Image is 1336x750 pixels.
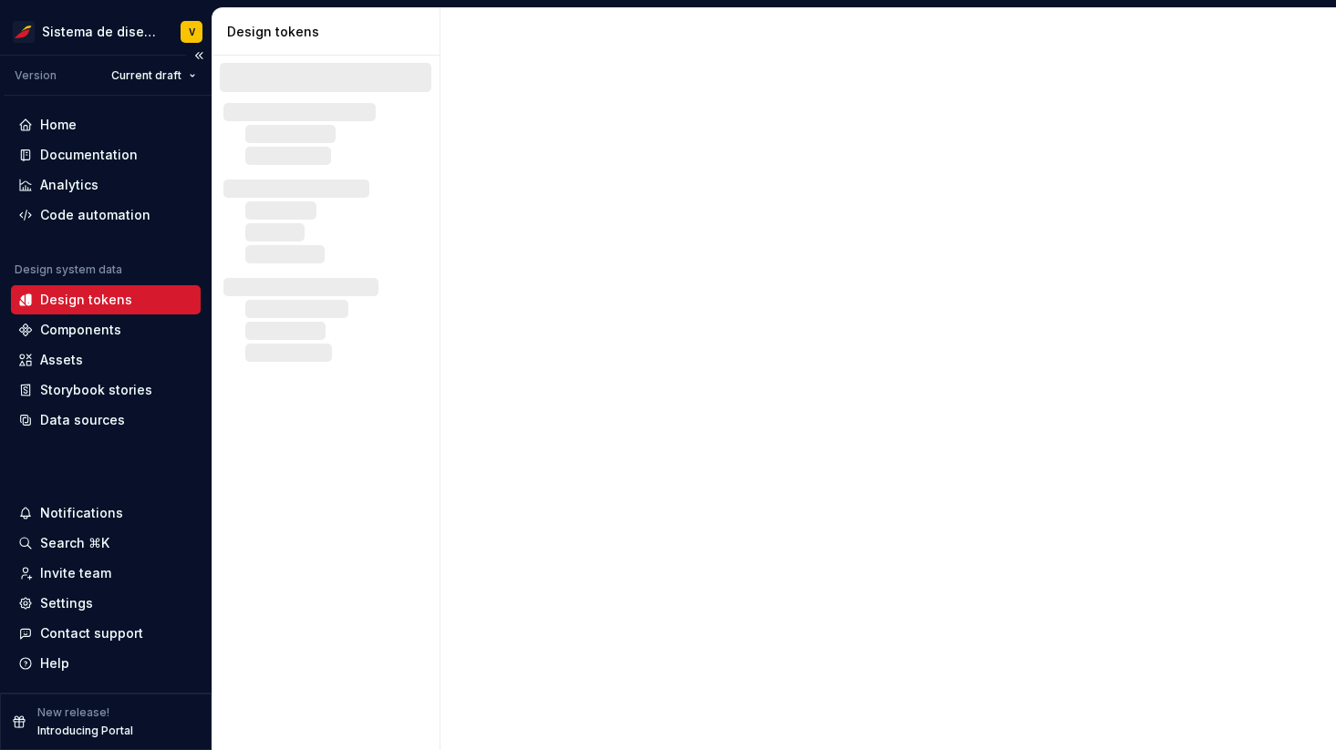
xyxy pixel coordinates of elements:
[111,68,181,83] span: Current draft
[37,724,133,738] p: Introducing Portal
[11,559,201,588] a: Invite team
[11,406,201,435] a: Data sources
[15,68,57,83] div: Version
[40,594,93,612] div: Settings
[11,200,201,230] a: Code automation
[11,589,201,618] a: Settings
[40,176,98,194] div: Analytics
[40,504,123,522] div: Notifications
[40,291,132,309] div: Design tokens
[40,351,83,369] div: Assets
[11,375,201,405] a: Storybook stories
[11,110,201,139] a: Home
[42,23,159,41] div: Sistema de diseño Iberia
[4,12,208,51] button: Sistema de diseño IberiaV
[103,63,204,88] button: Current draft
[227,23,432,41] div: Design tokens
[40,624,143,642] div: Contact support
[189,25,195,39] div: V
[40,654,69,673] div: Help
[40,146,138,164] div: Documentation
[40,321,121,339] div: Components
[40,564,111,582] div: Invite team
[186,43,212,68] button: Collapse sidebar
[15,262,122,277] div: Design system data
[11,619,201,648] button: Contact support
[11,529,201,558] button: Search ⌘K
[37,705,109,720] p: New release!
[11,170,201,200] a: Analytics
[11,140,201,170] a: Documentation
[13,21,35,43] img: 55604660-494d-44a9-beb2-692398e9940a.png
[11,345,201,375] a: Assets
[11,649,201,678] button: Help
[40,116,77,134] div: Home
[11,285,201,314] a: Design tokens
[40,206,150,224] div: Code automation
[11,315,201,344] a: Components
[40,534,109,552] div: Search ⌘K
[11,498,201,528] button: Notifications
[40,381,152,399] div: Storybook stories
[40,411,125,429] div: Data sources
